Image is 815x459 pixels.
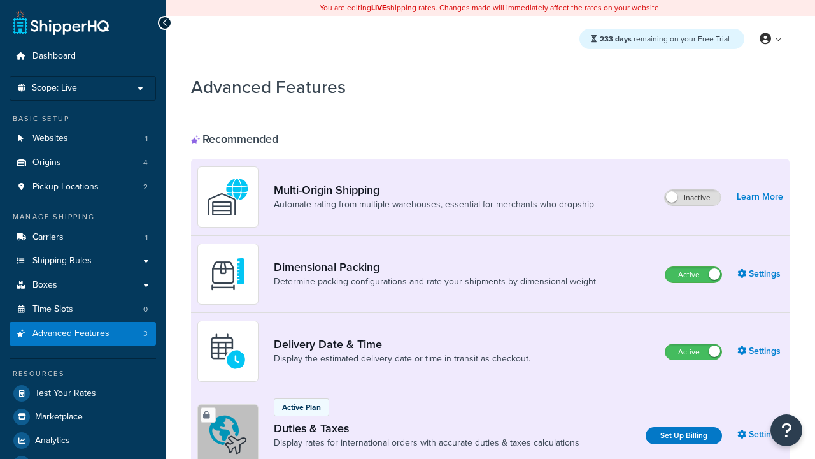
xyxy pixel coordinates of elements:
[737,342,783,360] a: Settings
[10,45,156,68] a: Dashboard
[10,298,156,321] li: Time Slots
[10,113,156,124] div: Basic Setup
[10,298,156,321] a: Time Slots0
[274,198,594,211] a: Automate rating from multiple warehouses, essential for merchants who dropship
[665,344,721,360] label: Active
[145,232,148,243] span: 1
[10,322,156,346] li: Advanced Features
[32,83,77,94] span: Scope: Live
[35,435,70,446] span: Analytics
[32,256,92,266] span: Shipping Rules
[143,157,148,168] span: 4
[737,188,783,206] a: Learn More
[10,151,156,175] li: Origins
[191,75,346,99] h1: Advanced Features
[665,267,721,282] label: Active
[143,304,148,315] span: 0
[600,33,632,45] strong: 233 days
[665,190,721,205] label: Inactive
[10,226,156,249] li: Carriers
[206,252,250,296] img: DTVBYsAAAAAASUVORK5CYII=
[737,265,783,283] a: Settings
[35,412,83,423] span: Marketplace
[32,157,61,168] span: Origins
[10,175,156,199] li: Pickup Locations
[206,329,250,374] img: gfkeb5ejjkALwAAAABJRU5ErkJggg==
[32,328,110,339] span: Advanced Features
[32,182,99,193] span: Pickup Locations
[10,212,156,222] div: Manage Shipping
[274,421,579,435] a: Duties & Taxes
[35,388,96,399] span: Test Your Rates
[770,414,802,446] button: Open Resource Center
[32,304,73,315] span: Time Slots
[10,127,156,150] li: Websites
[274,183,594,197] a: Multi-Origin Shipping
[10,151,156,175] a: Origins4
[206,175,250,219] img: WatD5o0RtDAAAAAElFTkSuQmCC
[600,33,730,45] span: remaining on your Free Trial
[32,280,57,291] span: Boxes
[282,402,321,413] p: Active Plan
[10,127,156,150] a: Websites1
[10,429,156,452] a: Analytics
[145,133,148,144] span: 1
[274,353,530,365] a: Display the estimated delivery date or time in transit as checkout.
[10,175,156,199] a: Pickup Locations2
[32,51,76,62] span: Dashboard
[10,405,156,428] a: Marketplace
[10,249,156,273] a: Shipping Rules
[191,132,278,146] div: Recommended
[10,226,156,249] a: Carriers1
[143,328,148,339] span: 3
[10,368,156,379] div: Resources
[646,427,722,444] a: Set Up Billing
[143,182,148,193] span: 2
[10,382,156,405] a: Test Your Rates
[10,273,156,297] a: Boxes
[10,322,156,346] a: Advanced Features3
[274,275,596,288] a: Determine packing configurations and rate your shipments by dimensional weight
[32,133,68,144] span: Websites
[274,337,530,351] a: Delivery Date & Time
[32,232,64,243] span: Carriers
[371,2,386,13] b: LIVE
[737,426,783,444] a: Settings
[274,437,579,449] a: Display rates for international orders with accurate duties & taxes calculations
[274,260,596,274] a: Dimensional Packing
